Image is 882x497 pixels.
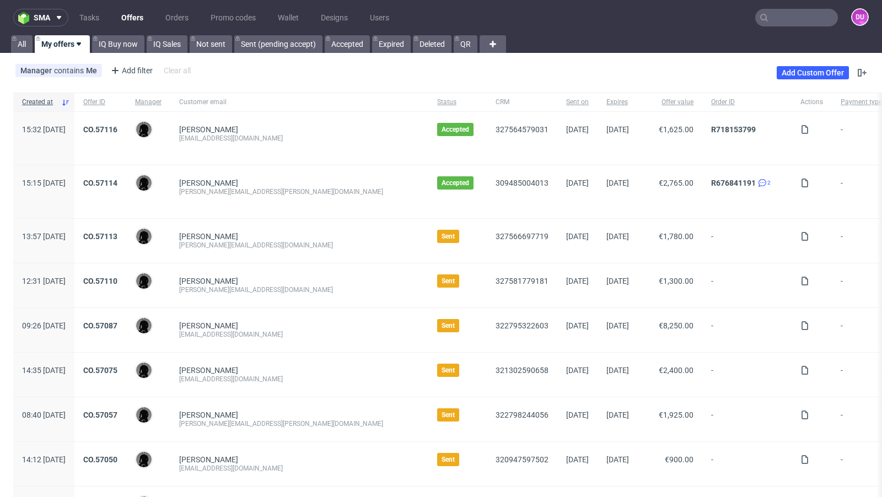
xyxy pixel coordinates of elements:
[437,98,478,107] span: Status
[659,179,693,187] span: €2,765.00
[73,9,106,26] a: Tasks
[665,455,693,464] span: €900.00
[454,35,477,53] a: QR
[711,98,783,107] span: Order ID
[22,410,66,419] span: 08:40 [DATE]
[179,330,420,339] div: [EMAIL_ADDRESS][DOMAIN_NAME]
[800,98,823,107] span: Actions
[179,410,238,419] a: [PERSON_NAME]
[711,179,756,187] a: R676841191
[756,179,771,187] a: 2
[442,455,455,464] span: Sent
[179,187,420,196] div: [PERSON_NAME][EMAIL_ADDRESS][PERSON_NAME][DOMAIN_NAME]
[179,241,420,250] div: [PERSON_NAME][EMAIL_ADDRESS][DOMAIN_NAME]
[841,455,882,473] span: -
[496,410,548,419] a: 322798244056
[83,277,117,285] a: CO.57110
[234,35,322,53] a: Sent (pending accept)
[659,277,693,285] span: €1,300.00
[136,229,152,244] img: Dawid Urbanowicz
[22,321,66,330] span: 09:26 [DATE]
[92,35,144,53] a: IQ Buy now
[190,35,232,53] a: Not sent
[179,321,238,330] a: [PERSON_NAME]
[179,277,238,285] a: [PERSON_NAME]
[35,35,90,53] a: My offers
[314,9,354,26] a: Designs
[22,125,66,134] span: 15:32 [DATE]
[204,9,262,26] a: Promo codes
[496,179,548,187] a: 309485004013
[325,35,370,53] a: Accepted
[179,134,420,143] div: [EMAIL_ADDRESS][DOMAIN_NAME]
[496,277,548,285] a: 327581779181
[179,419,420,428] div: [PERSON_NAME][EMAIL_ADDRESS][PERSON_NAME][DOMAIN_NAME]
[777,66,849,79] a: Add Custom Offer
[11,35,33,53] a: All
[711,232,783,250] span: -
[711,410,783,428] span: -
[179,285,420,294] div: [PERSON_NAME][EMAIL_ADDRESS][DOMAIN_NAME]
[606,366,629,375] span: [DATE]
[606,455,629,464] span: [DATE]
[566,321,589,330] span: [DATE]
[711,277,783,294] span: -
[18,12,34,24] img: logo
[711,455,783,473] span: -
[136,122,152,137] img: Dawid Urbanowicz
[54,66,86,75] span: contains
[136,273,152,289] img: Dawid Urbanowicz
[86,66,97,75] div: Me
[442,410,455,419] span: Sent
[179,98,420,107] span: Customer email
[496,125,548,134] a: 327564579031
[83,125,117,134] a: CO.57116
[22,232,66,241] span: 13:57 [DATE]
[22,179,66,187] span: 15:15 [DATE]
[179,455,238,464] a: [PERSON_NAME]
[136,318,152,333] img: Dawid Urbanowicz
[372,35,411,53] a: Expired
[841,321,882,339] span: -
[413,35,451,53] a: Deleted
[566,277,589,285] span: [DATE]
[20,66,54,75] span: Manager
[179,232,238,241] a: [PERSON_NAME]
[179,179,238,187] a: [PERSON_NAME]
[496,455,548,464] a: 320947597502
[442,321,455,330] span: Sent
[496,366,548,375] a: 321302590658
[659,321,693,330] span: €8,250.00
[841,410,882,428] span: -
[711,125,756,134] a: R718153799
[659,410,693,419] span: €1,925.00
[647,98,693,107] span: Offer value
[83,98,117,107] span: Offer ID
[496,232,548,241] a: 327566697719
[711,366,783,383] span: -
[566,366,589,375] span: [DATE]
[496,321,548,330] a: 322795322603
[159,9,195,26] a: Orders
[179,464,420,473] div: [EMAIL_ADDRESS][DOMAIN_NAME]
[83,366,117,375] a: CO.57075
[22,455,66,464] span: 14:12 [DATE]
[767,179,771,187] span: 2
[659,366,693,375] span: €2,400.00
[179,366,238,375] a: [PERSON_NAME]
[606,125,629,134] span: [DATE]
[179,125,238,134] a: [PERSON_NAME]
[566,232,589,241] span: [DATE]
[83,455,117,464] a: CO.57050
[606,277,629,285] span: [DATE]
[162,63,193,78] div: Clear all
[83,179,117,187] a: CO.57114
[566,98,589,107] span: Sent on
[566,179,589,187] span: [DATE]
[841,232,882,250] span: -
[566,455,589,464] span: [DATE]
[442,232,455,241] span: Sent
[13,9,68,26] button: sma
[606,410,629,419] span: [DATE]
[106,62,155,79] div: Add filter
